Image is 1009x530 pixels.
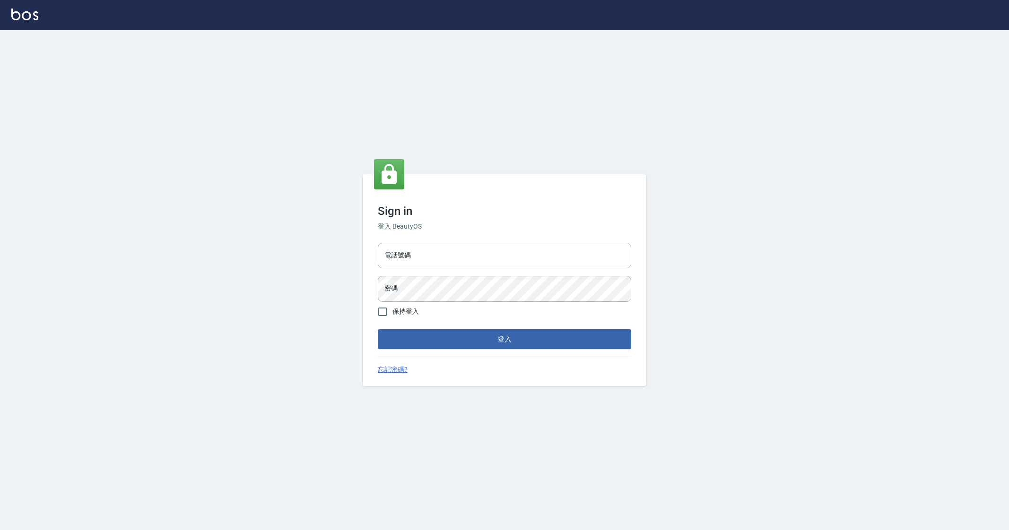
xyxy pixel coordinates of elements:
img: Logo [11,9,38,20]
h6: 登入 BeautyOS [378,222,631,231]
button: 登入 [378,329,631,349]
span: 保持登入 [392,307,419,316]
a: 忘記密碼? [378,365,408,375]
h3: Sign in [378,205,631,218]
